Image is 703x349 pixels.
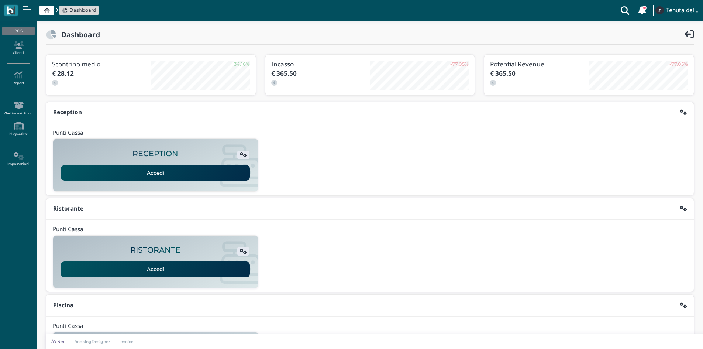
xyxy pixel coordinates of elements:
[115,339,139,345] a: Invoice
[654,1,699,19] a: ... Tenuta del Barco
[271,61,370,68] h3: Incasso
[62,7,96,14] a: Dashboard
[7,6,15,15] img: logo
[53,226,83,233] h4: Punti Cassa
[2,119,34,139] a: Magazzino
[50,339,65,345] p: I/O Net
[130,246,180,254] h2: RISTORANTE
[2,98,34,119] a: Gestione Articoli
[2,38,34,58] a: Clienti
[53,130,83,136] h4: Punti Cassa
[490,61,589,68] h3: Potential Revenue
[56,31,100,38] h2: Dashboard
[2,68,34,88] a: Report
[61,261,250,277] a: Accedi
[132,150,178,158] h2: RECEPTION
[53,108,82,116] b: Reception
[69,7,96,14] span: Dashboard
[53,301,73,309] b: Piscina
[52,61,151,68] h3: Scontrino medio
[53,323,83,329] h4: Punti Cassa
[655,6,664,14] img: ...
[666,7,699,14] h4: Tenuta del Barco
[69,339,115,345] a: BookingDesigner
[2,27,34,35] div: POS
[2,149,34,169] a: Impostazioni
[53,205,83,212] b: Ristorante
[52,69,74,78] b: € 28.12
[271,69,297,78] b: € 365.50
[490,69,516,78] b: € 365.50
[61,165,250,181] a: Accedi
